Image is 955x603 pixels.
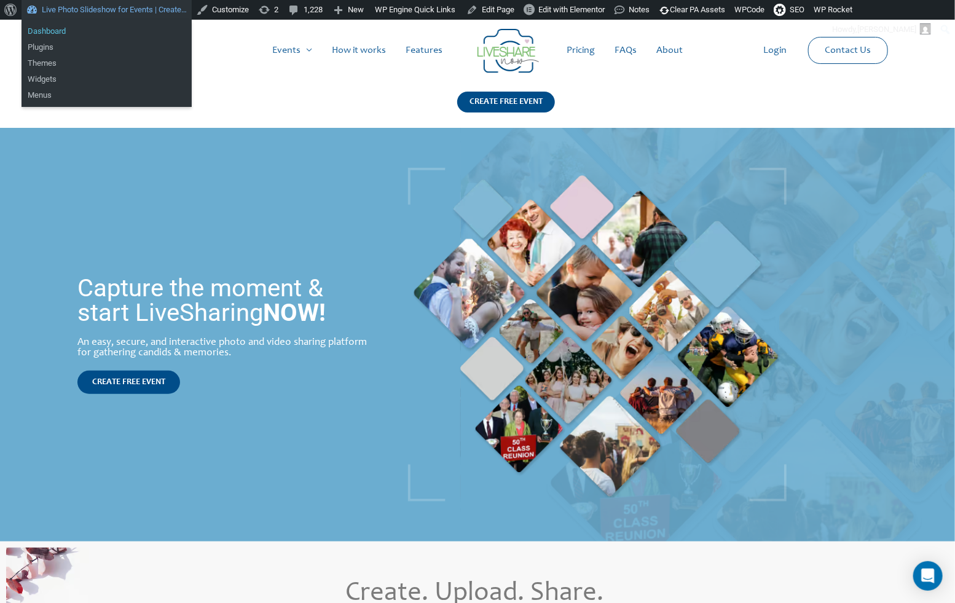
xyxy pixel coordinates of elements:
[22,20,192,59] ul: Live Photo Slideshow for Events | Create…
[457,92,555,112] div: CREATE FREE EVENT
[22,39,192,55] a: Plugins
[753,31,796,70] a: Login
[77,371,180,394] a: CREATE FREE EVENT
[396,31,452,70] a: Features
[22,87,192,103] a: Menus
[538,5,605,14] span: Edit with Elementor
[22,23,192,39] a: Dashboard
[605,31,646,70] a: FAQs
[557,31,605,70] a: Pricing
[77,337,380,358] div: An easy, secure, and interactive photo and video sharing platform for gathering candids & memories.
[646,31,693,70] a: About
[22,52,192,107] ul: Live Photo Slideshow for Events | Create…
[815,37,881,63] a: Contact Us
[857,25,916,34] span: [PERSON_NAME]
[263,298,326,327] strong: NOW!
[22,55,192,71] a: Themes
[92,378,165,387] span: CREATE FREE EVENT
[22,71,192,87] a: Widgets
[408,168,787,502] img: Live Photobooth
[477,29,539,73] img: LiveShare logo - Capture & Share Event Memories
[828,20,936,39] a: Howdy,
[262,31,322,70] a: Events
[457,92,555,128] a: CREATE FREE EVENT
[322,31,396,70] a: How it works
[77,276,380,325] h1: Capture the moment & start LiveSharing
[790,5,804,14] span: SEO
[913,561,943,591] div: Open Intercom Messenger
